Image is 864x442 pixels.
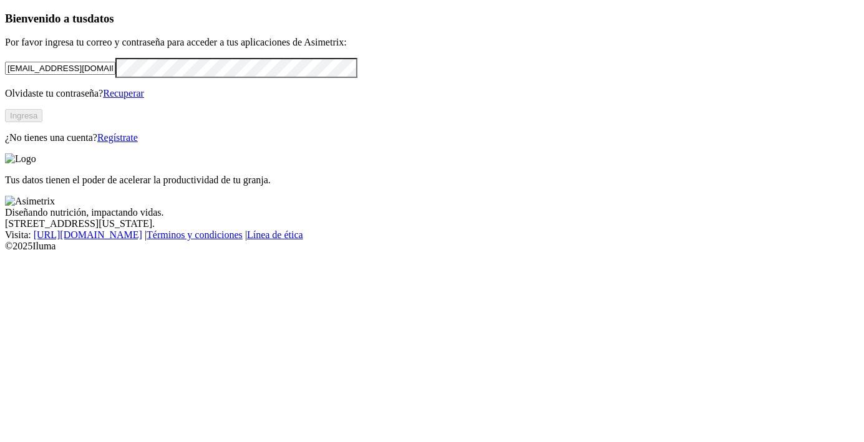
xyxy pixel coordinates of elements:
[97,132,138,143] a: Regístrate
[5,153,36,165] img: Logo
[87,12,114,25] span: datos
[247,229,303,240] a: Línea de ética
[5,88,859,99] p: Olvidaste tu contraseña?
[5,132,859,143] p: ¿No tienes una cuenta?
[5,62,115,75] input: Tu correo
[5,175,859,186] p: Tus datos tienen el poder de acelerar la productividad de tu granja.
[5,37,859,48] p: Por favor ingresa tu correo y contraseña para acceder a tus aplicaciones de Asimetrix:
[34,229,142,240] a: [URL][DOMAIN_NAME]
[5,207,859,218] div: Diseñando nutrición, impactando vidas.
[5,196,55,207] img: Asimetrix
[147,229,243,240] a: Términos y condiciones
[103,88,144,98] a: Recuperar
[5,229,859,241] div: Visita : | |
[5,12,859,26] h3: Bienvenido a tus
[5,109,42,122] button: Ingresa
[5,218,859,229] div: [STREET_ADDRESS][US_STATE].
[5,241,859,252] div: © 2025 Iluma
